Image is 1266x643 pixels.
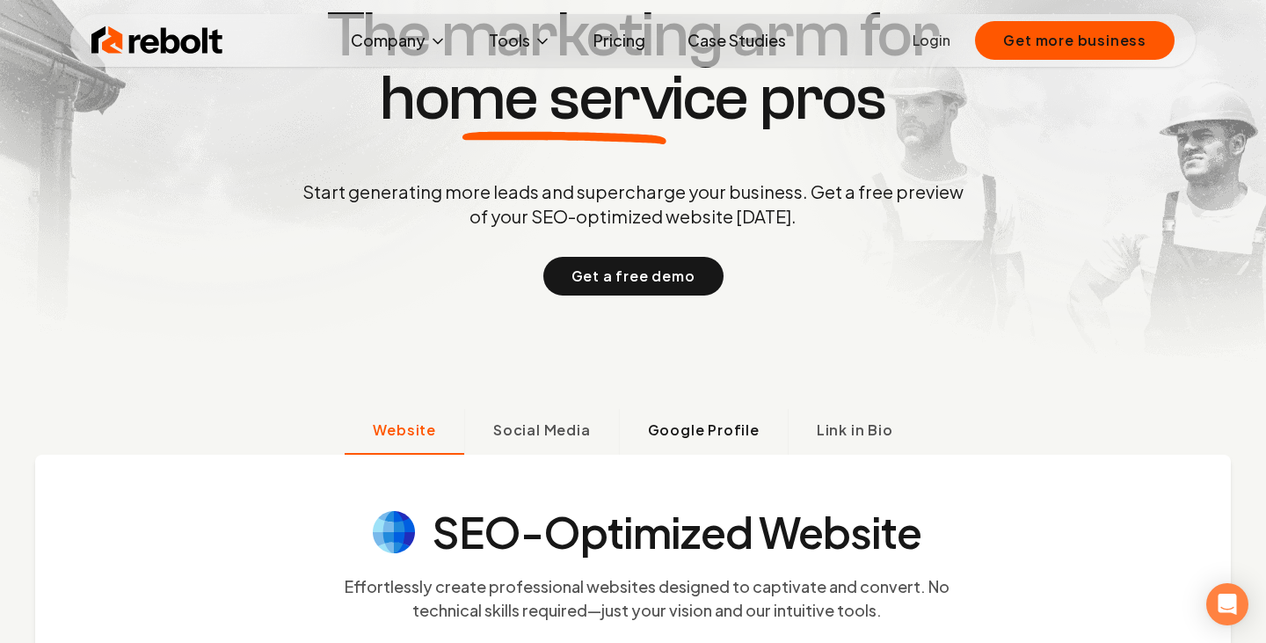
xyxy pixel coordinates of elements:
[788,409,921,455] button: Link in Bio
[619,409,788,455] button: Google Profile
[913,30,950,51] a: Login
[299,179,967,229] p: Start generating more leads and supercharge your business. Get a free preview of your SEO-optimiz...
[817,420,893,441] span: Link in Bio
[475,23,565,58] button: Tools
[975,21,1175,60] button: Get more business
[433,511,921,553] h4: SEO-Optimized Website
[1206,583,1248,625] div: Open Intercom Messenger
[543,257,724,296] button: Get a free demo
[337,23,461,58] button: Company
[211,4,1055,130] h1: The marketing arm for pros
[373,420,436,441] span: Website
[380,67,748,130] span: home service
[493,420,591,441] span: Social Media
[91,23,223,58] img: Rebolt Logo
[673,23,800,58] a: Case Studies
[579,23,659,58] a: Pricing
[648,420,760,441] span: Google Profile
[345,409,464,455] button: Website
[464,409,619,455] button: Social Media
